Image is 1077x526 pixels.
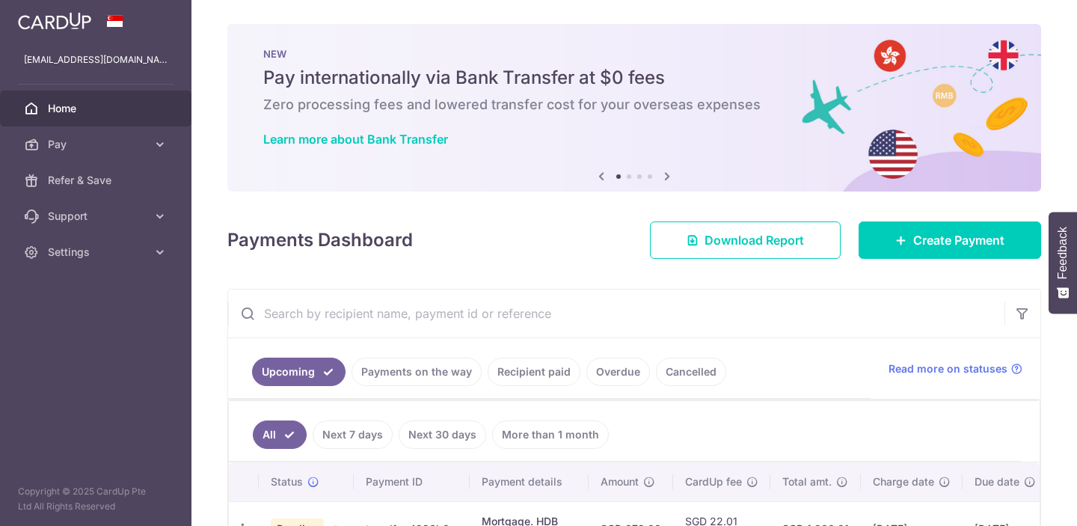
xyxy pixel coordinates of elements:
th: Payment ID [354,462,470,501]
span: Feedback [1056,227,1070,279]
span: Total amt. [782,474,832,489]
img: CardUp [18,12,91,30]
span: CardUp fee [685,474,742,489]
th: Payment details [470,462,589,501]
a: Learn more about Bank Transfer [263,132,448,147]
a: Overdue [586,358,650,386]
a: Download Report [650,221,841,259]
span: Refer & Save [48,173,147,188]
h5: Pay internationally via Bank Transfer at $0 fees [263,66,1005,90]
p: [EMAIL_ADDRESS][DOMAIN_NAME] [24,52,168,67]
span: Status [271,474,303,489]
span: Amount [601,474,639,489]
span: Read more on statuses [889,361,1007,376]
img: Bank transfer banner [227,24,1041,192]
a: Next 7 days [313,421,393,449]
a: Read more on statuses [889,361,1022,376]
p: NEW [263,48,1005,60]
input: Search by recipient name, payment id or reference [228,290,1004,337]
h6: Zero processing fees and lowered transfer cost for your overseas expenses [263,96,1005,114]
a: Upcoming [252,358,346,386]
a: All [253,421,307,449]
span: Create Payment [913,231,1004,249]
h4: Payments Dashboard [227,227,413,254]
a: Create Payment [859,221,1041,259]
a: Recipient paid [488,358,580,386]
a: More than 1 month [492,421,609,449]
span: Home [48,101,147,116]
span: Support [48,209,147,224]
span: Pay [48,137,147,152]
button: Feedback - Show survey [1049,212,1077,314]
span: Settings [48,245,147,260]
a: Next 30 days [399,421,486,449]
a: Cancelled [656,358,726,386]
span: Charge date [873,474,934,489]
a: Payments on the way [352,358,482,386]
span: Download Report [705,231,804,249]
span: Due date [975,474,1019,489]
